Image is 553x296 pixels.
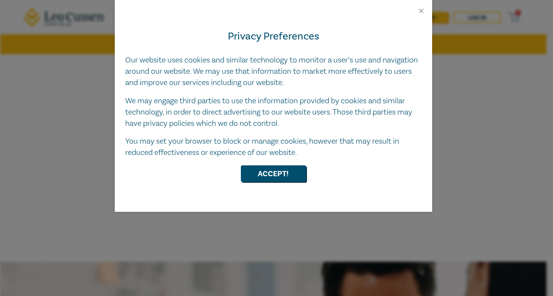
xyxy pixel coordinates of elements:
[417,7,425,15] button: Close
[125,29,422,44] h4: Privacy Preferences
[125,136,422,158] p: You may set your browser to block or manage cookies, however that may result in reduced effective...
[125,55,422,89] p: Our website uses cookies and similar technology to monitor a user’s use and navigation around our...
[241,165,306,182] button: Accept!
[125,95,422,129] p: We may engage third parties to use the information provided by cookies and similar technology, in...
